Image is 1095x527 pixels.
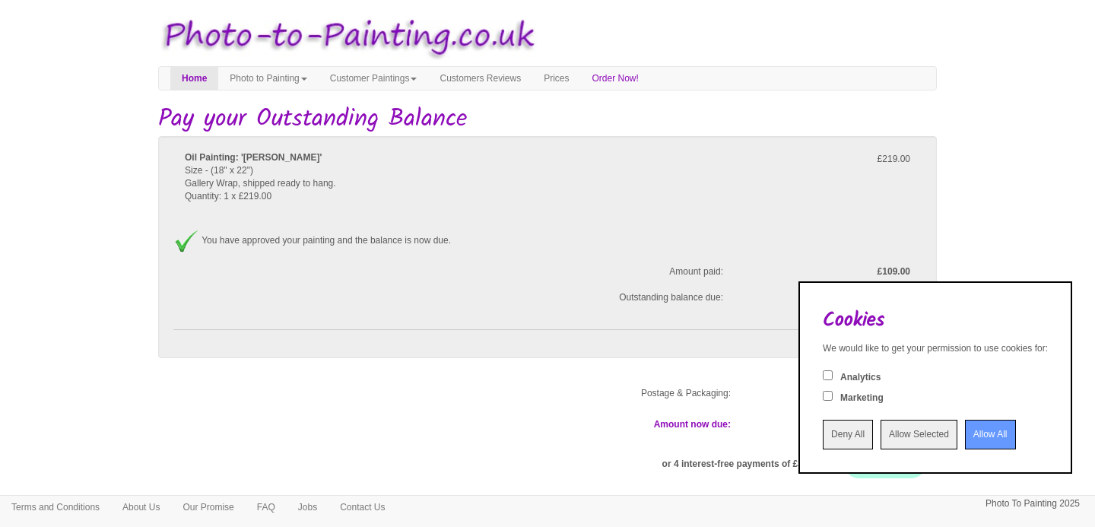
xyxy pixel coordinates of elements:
[965,420,1016,449] input: Allow All
[173,230,199,252] img: Approved
[319,67,429,90] a: Customer Paintings
[881,420,957,449] input: Allow Selected
[754,417,925,433] p: £122.89
[662,459,844,469] span: or 4 interest-free payments of £30.72 with
[823,420,873,449] input: Deny All
[985,496,1080,512] p: Photo To Painting 2025
[823,310,1048,332] h2: Cookies
[823,342,1048,355] div: We would like to get your permission to use cookies for:
[171,496,245,519] a: Our Promise
[287,496,328,519] a: Jobs
[173,151,735,217] div: Size - (18" x 22") Gallery Wrap, shipped ready to hang. Quantity: 1 x £219.00
[754,386,925,402] p: £12.89
[173,265,735,304] span: Amount paid: Outstanding balance due:
[428,67,532,90] a: Customers Reviews
[581,67,650,90] a: Order Now!
[735,265,922,304] label: £109.00 £110.00
[170,417,731,433] p: Amount now due:
[185,152,322,163] b: Oil Painting: '[PERSON_NAME]'
[170,386,731,402] p: Postage & Packaging:
[246,496,287,519] a: FAQ
[158,106,937,132] h1: Pay your Outstanding Balance
[328,496,396,519] a: Contact Us
[202,235,451,246] span: You have approved your painting and the balance is now due.
[746,151,910,167] p: £219.00
[170,67,218,90] a: Home
[840,371,881,384] label: Analytics
[218,67,318,90] a: Photo to Painting
[151,8,540,66] img: Photo to Painting
[532,67,580,90] a: Prices
[840,392,884,405] label: Marketing
[111,496,171,519] a: About Us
